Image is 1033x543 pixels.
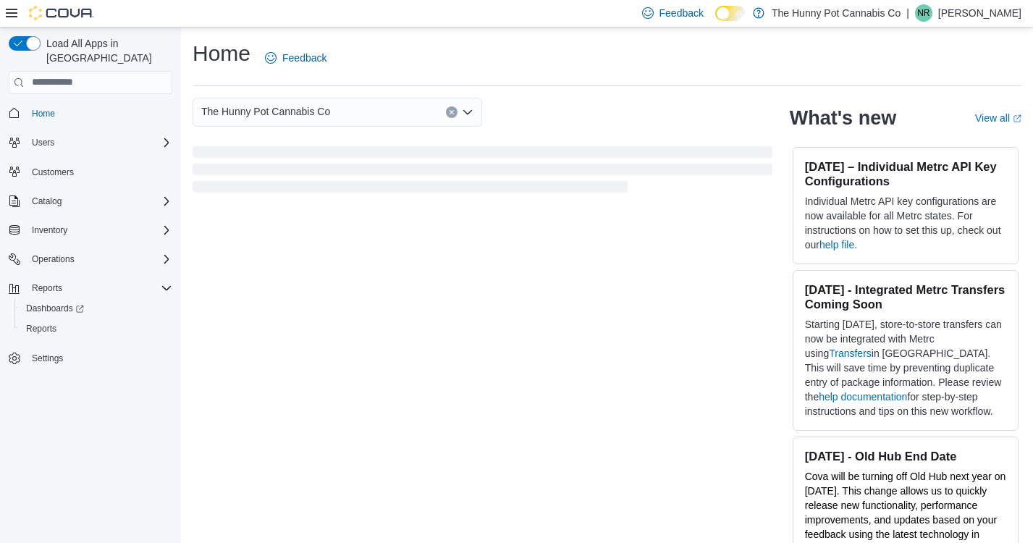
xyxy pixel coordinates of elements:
button: Inventory [3,220,178,240]
span: Reports [26,323,56,334]
p: Starting [DATE], store-to-store transfers can now be integrated with Metrc using in [GEOGRAPHIC_D... [805,317,1006,418]
a: help documentation [819,391,907,403]
a: Feedback [259,43,332,72]
button: Settings [3,348,178,369]
button: Catalog [3,191,178,211]
button: Reports [26,279,68,297]
svg: External link [1013,114,1021,123]
span: Users [26,134,172,151]
p: [PERSON_NAME] [938,4,1021,22]
span: Reports [26,279,172,297]
span: NR [917,4,929,22]
h3: [DATE] - Old Hub End Date [805,449,1006,463]
span: Dark Mode [715,21,716,22]
button: Customers [3,161,178,182]
a: Transfers [829,348,872,359]
span: Operations [32,253,75,265]
span: Inventory [26,222,172,239]
span: Feedback [659,6,704,20]
a: View allExternal link [975,112,1021,124]
span: Catalog [32,195,62,207]
img: Cova [29,6,94,20]
a: Home [26,105,61,122]
span: Customers [26,163,172,181]
a: Customers [26,164,80,181]
span: Loading [193,149,772,195]
span: Load All Apps in [GEOGRAPHIC_DATA] [41,36,172,65]
button: Clear input [446,106,458,118]
button: Catalog [26,193,67,210]
span: Inventory [32,224,67,236]
span: Users [32,137,54,148]
span: Catalog [26,193,172,210]
span: Customers [32,167,74,178]
a: Settings [26,350,69,367]
h2: What's new [790,106,896,130]
span: The Hunny Pot Cannabis Co [201,103,330,120]
button: Home [3,103,178,124]
p: | [906,4,909,22]
span: Settings [26,349,172,367]
a: Reports [20,320,62,337]
span: Feedback [282,51,326,65]
span: Home [26,104,172,122]
h1: Home [193,39,250,68]
span: Operations [26,251,172,268]
span: Reports [20,320,172,337]
button: Reports [3,278,178,298]
span: Dashboards [26,303,84,314]
button: Users [3,132,178,153]
button: Operations [26,251,80,268]
a: help file [819,239,854,251]
button: Inventory [26,222,73,239]
nav: Complex example [9,97,172,407]
span: Dashboards [20,300,172,317]
button: Reports [14,319,178,339]
p: Individual Metrc API key configurations are now available for all Metrc states. For instructions ... [805,194,1006,252]
span: Home [32,108,55,119]
button: Open list of options [462,106,473,118]
button: Users [26,134,60,151]
h3: [DATE] – Individual Metrc API Key Configurations [805,159,1006,188]
span: Settings [32,353,63,364]
h3: [DATE] - Integrated Metrc Transfers Coming Soon [805,282,1006,311]
div: Nolan Ryan [915,4,932,22]
a: Dashboards [20,300,90,317]
span: Reports [32,282,62,294]
input: Dark Mode [715,6,746,21]
p: The Hunny Pot Cannabis Co [772,4,901,22]
a: Dashboards [14,298,178,319]
button: Operations [3,249,178,269]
